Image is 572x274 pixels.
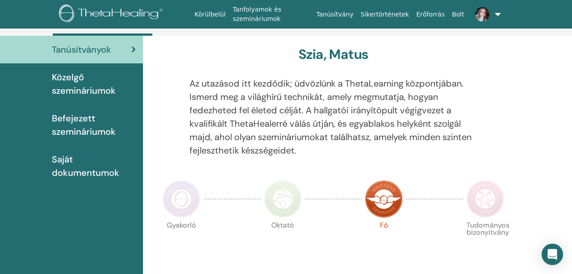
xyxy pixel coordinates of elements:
[52,71,116,96] font: Közelgő szemináriumok
[52,112,116,137] font: Befejezett szemináriumok
[467,220,509,237] font: Tudományos bizonyítvány
[264,180,302,218] img: Oktató
[52,44,111,55] font: Tanúsítványok
[191,6,229,23] a: Körülbelül
[542,244,563,265] div: Open Intercom Messenger
[475,7,489,21] img: default.jpg
[189,78,471,156] font: Az utazásod itt kezdődik; üdvözlünk a ThetaLearning központjában. Ismerd meg a világhírű techniká...
[416,11,445,18] font: Erőforrás
[412,6,448,23] a: Erőforrás
[167,220,196,230] font: Gyakorló
[365,180,403,218] img: Fő
[448,6,468,23] a: Bolt
[233,6,282,22] font: Tanfolyamok és szemináriumok
[467,180,504,218] img: Tudományos bizonyítvány
[194,11,226,18] font: Körülbelül
[59,4,166,25] img: logo.png
[163,180,200,218] img: Gyakorló
[380,220,388,230] font: Fő
[316,11,353,18] font: Tanúsítvány
[299,46,368,63] font: Szia, Matus
[361,11,409,18] font: Sikertörténetek
[313,6,357,23] a: Tanúsítvány
[271,220,294,230] font: Oktató
[357,6,412,23] a: Sikertörténetek
[52,154,119,179] font: Saját dokumentumok
[452,11,464,18] font: Bolt
[229,1,313,27] a: Tanfolyamok és szemináriumok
